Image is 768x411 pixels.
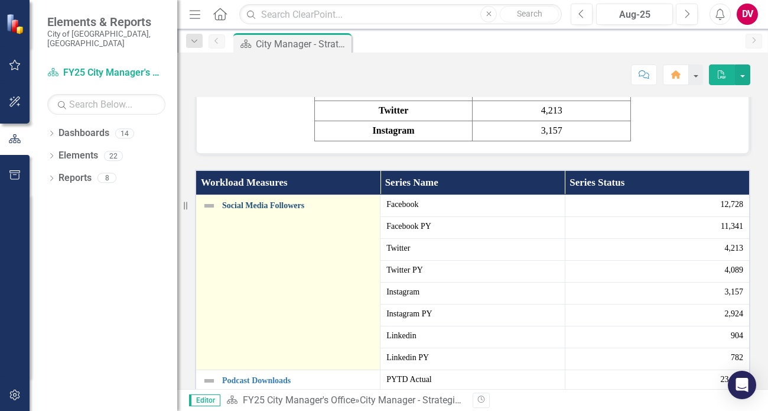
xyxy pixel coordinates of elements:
a: Elements [58,149,98,163]
span: 3,157 [725,286,744,298]
div: » [226,394,464,407]
span: Elements & Reports [47,15,165,29]
span: 2,924 [725,308,744,320]
span: Linkedin [386,330,559,342]
span: 904 [731,330,743,342]
img: Not Defined [202,199,216,213]
span: 23,366 [721,374,744,386]
div: City Manager - Strategic Plan [360,394,481,406]
span: Twitter PY [386,264,559,276]
div: Aug-25 [600,8,669,22]
img: Not Defined [202,374,216,388]
div: Open Intercom Messenger [728,371,756,399]
a: FY25 City Manager's Office [47,66,165,80]
span: PYTD Actual [386,374,559,386]
button: DV [737,4,758,25]
a: Reports [58,171,92,185]
div: 8 [97,173,116,183]
input: Search Below... [47,94,165,115]
strong: Twitter [379,105,408,115]
a: FY25 City Manager's Office [243,394,355,406]
td: Double-Click to Edit [380,195,565,216]
span: Twitter [386,242,559,254]
div: 14 [115,128,134,138]
div: 22 [104,151,123,161]
div: City Manager - Strategic Plan [256,37,349,51]
span: 782 [731,352,743,364]
span: Facebook [386,199,559,211]
td: Double-Click to Edit [565,326,750,348]
button: Search [500,6,559,22]
span: 11,341 [721,221,743,232]
a: Dashboards [58,127,109,140]
td: Double-Click to Edit [565,195,750,216]
td: Double-Click to Edit [380,282,565,304]
span: 4,213 [725,242,744,254]
button: Aug-25 [596,4,673,25]
div: 3,157 [476,124,627,138]
span: Search [517,9,542,18]
small: City of [GEOGRAPHIC_DATA], [GEOGRAPHIC_DATA] [47,29,165,48]
span: 4,089 [725,264,744,276]
td: Double-Click to Edit Right Click for Context Menu [196,195,380,370]
strong: Instagram [373,125,415,135]
td: Double-Click to Edit [565,282,750,304]
a: Podcast Downloads [222,376,374,385]
span: Linkedin PY [386,352,559,364]
span: Facebook PY [386,221,559,232]
span: Editor [189,394,220,406]
a: Social Media Followers [222,201,374,210]
span: Instagram PY [386,308,559,320]
td: Double-Click to Edit [565,238,750,260]
img: ClearPoint Strategy [6,14,27,34]
td: Double-Click to Edit [380,326,565,348]
span: Instagram [386,286,559,298]
div: 4,213 [476,104,627,118]
input: Search ClearPoint... [239,4,562,25]
span: 12,728 [721,199,744,211]
td: Double-Click to Edit [380,238,565,260]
